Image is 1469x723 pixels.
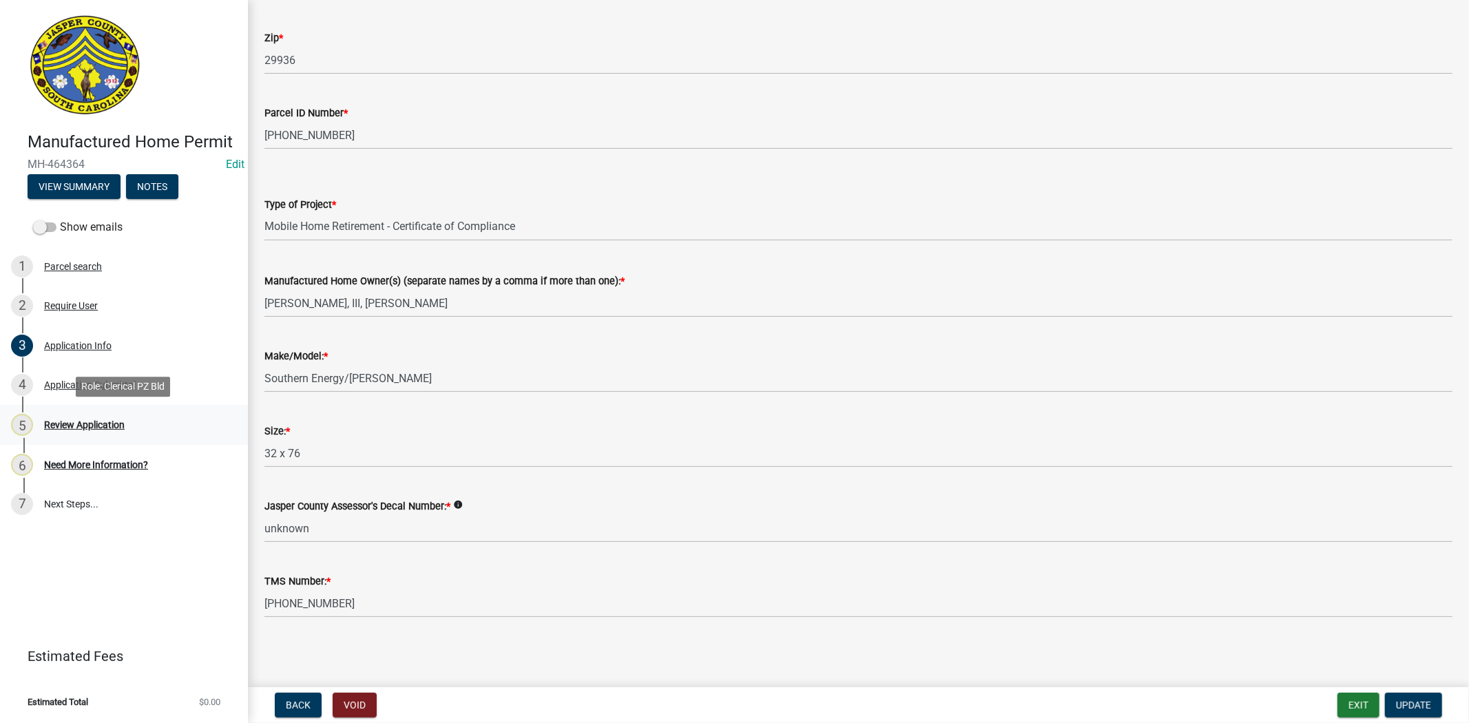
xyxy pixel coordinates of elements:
[28,14,143,118] img: Jasper County, South Carolina
[1396,700,1431,711] span: Update
[44,420,125,430] div: Review Application
[275,693,322,717] button: Back
[11,335,33,357] div: 3
[126,182,178,193] wm-modal-confirm: Notes
[264,34,283,43] label: Zip
[11,414,33,436] div: 5
[11,374,33,396] div: 4
[264,352,328,361] label: Make/Model:
[264,109,348,118] label: Parcel ID Number
[28,698,88,706] span: Estimated Total
[264,427,290,437] label: Size:
[11,642,226,670] a: Estimated Fees
[264,577,331,587] label: TMS Number:
[226,158,244,171] a: Edit
[28,158,220,171] span: MH-464364
[126,174,178,199] button: Notes
[226,158,244,171] wm-modal-confirm: Edit Application Number
[44,380,136,390] div: Application Submittal
[11,493,33,515] div: 7
[44,262,102,271] div: Parcel search
[333,693,377,717] button: Void
[44,341,112,350] div: Application Info
[199,698,220,706] span: $0.00
[11,255,33,277] div: 1
[28,182,121,193] wm-modal-confirm: Summary
[44,460,148,470] div: Need More Information?
[453,500,463,510] i: info
[264,200,336,210] label: Type of Project
[1337,693,1379,717] button: Exit
[44,301,98,311] div: Require User
[76,377,170,397] div: Role: Clerical PZ Bld
[264,502,450,512] label: Jasper County Assessor's Decal Number:
[1385,693,1442,717] button: Update
[11,295,33,317] div: 2
[28,132,237,152] h4: Manufactured Home Permit
[286,700,311,711] span: Back
[264,277,625,286] label: Manufactured Home Owner(s) (separate names by a comma if more than one):
[33,219,123,235] label: Show emails
[28,174,121,199] button: View Summary
[11,454,33,476] div: 6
